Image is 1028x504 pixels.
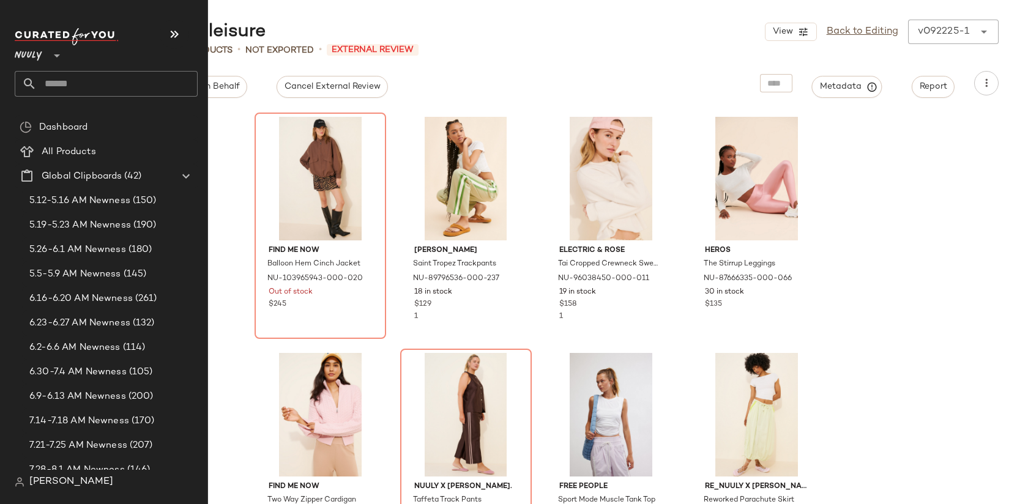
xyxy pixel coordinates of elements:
span: NU-96038450-000-011 [558,273,649,284]
span: 6.16-6.20 AM Newness [29,292,133,306]
img: 101592806_066_b [259,353,382,476]
span: External Review [327,44,419,56]
span: 6.9-6.13 AM Newness [29,390,126,404]
span: 6.2-6.6 AM Newness [29,341,121,355]
span: Global Clipboards [42,169,122,183]
span: (145) [121,267,147,281]
span: 1 [559,313,563,321]
div: v092225-1 [918,24,969,39]
img: cfy_white_logo.C9jOOHJF.svg [15,28,119,45]
span: 7.14-7.18 AM Newness [29,414,129,428]
span: Nuuly [15,42,42,64]
span: Electric & Rose [559,245,663,256]
span: $158 [559,299,576,310]
span: 5.26-6.1 AM Newness [29,243,126,257]
span: View [772,27,792,37]
img: svg%3e [15,477,24,487]
span: NU-103965943-000-020 [267,273,363,284]
span: • [319,43,322,57]
span: 18 in stock [414,287,452,298]
span: (180) [126,243,152,257]
span: (114) [121,341,146,355]
span: Find Me Now [269,245,372,256]
span: 5.5-5.9 AM Newness [29,267,121,281]
img: 88967898_010_b [549,353,672,476]
a: Back to Editing [827,24,898,39]
span: Out of stock [269,287,313,298]
span: Cancel External Review [284,82,381,92]
span: 30 in stock [705,287,744,298]
span: (150) [130,194,157,208]
span: All Products [42,145,96,159]
span: $129 [414,299,431,310]
span: 1 [414,313,418,321]
span: (132) [130,316,155,330]
span: 7.21-7.25 AM Newness [29,439,127,453]
span: [PERSON_NAME] [414,245,518,256]
span: Saint Tropez Trackpants [413,259,496,270]
button: Metadata [812,76,882,98]
span: Dashboard [39,120,88,135]
button: Report [912,76,955,98]
span: 5.19-5.23 AM Newness [29,218,131,232]
img: 96393053_020_c [404,353,527,476]
span: Report [919,82,947,92]
span: NU-87666335-000-066 [704,273,792,284]
span: Not Exported [245,44,314,57]
span: 19 in stock [559,287,596,298]
span: (105) [127,365,153,379]
span: [PERSON_NAME] [29,475,113,489]
span: 6.30-7.4 AM Newness [29,365,127,379]
span: (261) [133,292,157,306]
span: Balloon Hem Cinch Jacket [267,259,360,270]
img: 87666335_066_b [695,117,818,240]
span: • [237,43,240,57]
span: (42) [122,169,141,183]
span: (146) [125,463,151,477]
span: $245 [269,299,286,310]
span: 5.12-5.16 AM Newness [29,194,130,208]
span: (170) [129,414,155,428]
span: (200) [126,390,154,404]
span: Re_Nuuly x [PERSON_NAME] Vintage [705,481,808,492]
img: svg%3e [20,121,32,133]
img: 89796536_237_b [404,117,527,240]
span: $135 [705,299,722,310]
img: 101567360_030_b [695,353,818,476]
span: Heros [705,245,808,256]
img: 103965943_020_b3 [259,117,382,240]
span: 6.23-6.27 AM Newness [29,316,130,330]
button: Cancel External Review [277,76,388,98]
span: Find Me Now [269,481,372,492]
span: Tai Cropped Crewneck Sweatshirt [558,259,661,270]
span: Metadata [819,81,875,92]
span: NU-89796536-000-237 [413,273,499,284]
span: (190) [131,218,157,232]
span: Free People [559,481,663,492]
span: 7.28-8.1 AM Newness [29,463,125,477]
span: Nuuly x [PERSON_NAME]. [414,481,518,492]
button: View [765,23,816,41]
span: (207) [127,439,153,453]
span: The Stirrup Leggings [704,259,775,270]
img: 96038450_011_b [549,117,672,240]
